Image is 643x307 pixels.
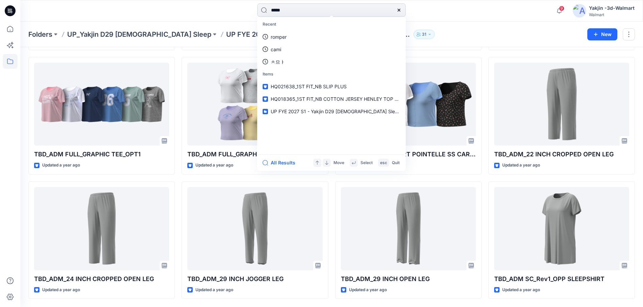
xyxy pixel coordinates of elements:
[271,84,347,89] span: HQ021638_1ST FIT_NB SLIP PLUS
[341,187,476,270] a: TBD_ADM_29 INCH OPEN LEG
[271,109,411,114] span: UP FYE 2027 S1 - Yakjin D29 [DEMOGRAPHIC_DATA] Sleepwear
[559,6,564,11] span: 9
[42,162,80,169] p: Updated a year ago
[259,18,404,31] p: Recent
[271,96,407,102] span: HQ018365_1ST FIT_NB COTTON JERSEY HENLEY TOP PLUS
[34,63,169,146] a: TBD_ADM FULL_GRAPHIC TEE_OPT1
[259,105,404,118] a: UP FYE 2027 S1 - Yakjin D29 [DEMOGRAPHIC_DATA] Sleepwear
[422,31,426,38] p: 31
[341,63,476,146] a: TBD_ADM FULL_HEART POINTELLE SS CARDIGAN
[67,30,211,39] a: UP_Yakjin D29 [DEMOGRAPHIC_DATA] Sleep
[259,43,404,56] a: cami
[413,30,435,39] button: 31
[360,159,373,166] p: Select
[494,187,629,270] a: TBD_ADM SC_Rev1_OPP SLEEPSHIRT
[502,286,540,294] p: Updated a year ago
[271,33,287,40] p: romper
[271,46,281,53] p: cami
[259,93,404,105] a: HQ018365_1ST FIT_NB COTTON JERSEY HENLEY TOP PLUS
[349,286,387,294] p: Updated a year ago
[259,80,404,93] a: HQ021638_1ST FIT_NB SLIP PLUS
[589,12,635,17] div: Walmart
[380,159,387,166] p: esc
[494,274,629,284] p: TBD_ADM SC_Rev1_OPP SLEEPSHIRT
[34,187,169,270] a: TBD_ADM_24 INCH CROPPED OPEN LEG
[259,56,404,68] a: ㅊ므ㅑ
[28,30,52,39] a: Folders
[392,159,400,166] p: Quit
[587,28,617,40] button: New
[502,162,540,169] p: Updated a year ago
[263,159,300,167] button: All Results
[333,159,344,166] p: Move
[187,187,322,270] a: TBD_ADM_29 INCH JOGGER LEG
[34,150,169,159] p: TBD_ADM FULL_GRAPHIC TEE_OPT1
[341,274,476,284] p: TBD_ADM_29 INCH OPEN LEG
[34,274,169,284] p: TBD_ADM_24 INCH CROPPED OPEN LEG
[187,150,322,159] p: TBD_ADM FULL_GRAPHIC TEE_OPT2
[187,274,322,284] p: TBD_ADM_29 INCH JOGGER LEG
[259,68,404,81] p: Items
[573,4,586,18] img: avatar
[187,63,322,146] a: TBD_ADM FULL_GRAPHIC TEE_OPT2
[271,58,285,65] p: ㅊ므ㅑ
[42,286,80,294] p: Updated a year ago
[195,286,233,294] p: Updated a year ago
[589,4,635,12] div: Yakjin -3d-Walmart
[195,162,233,169] p: Updated a year ago
[494,63,629,146] a: TBD_ADM_22 INCH CROPPED OPEN LEG
[494,150,629,159] p: TBD_ADM_22 INCH CROPPED OPEN LEG
[341,150,476,159] p: TBD_ADM FULL_HEART POINTELLE SS CARDIGAN
[226,30,411,39] p: UP FYE 2026 S1 - Yakjin D29 [DEMOGRAPHIC_DATA] Sleepwear
[259,31,404,43] a: romper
